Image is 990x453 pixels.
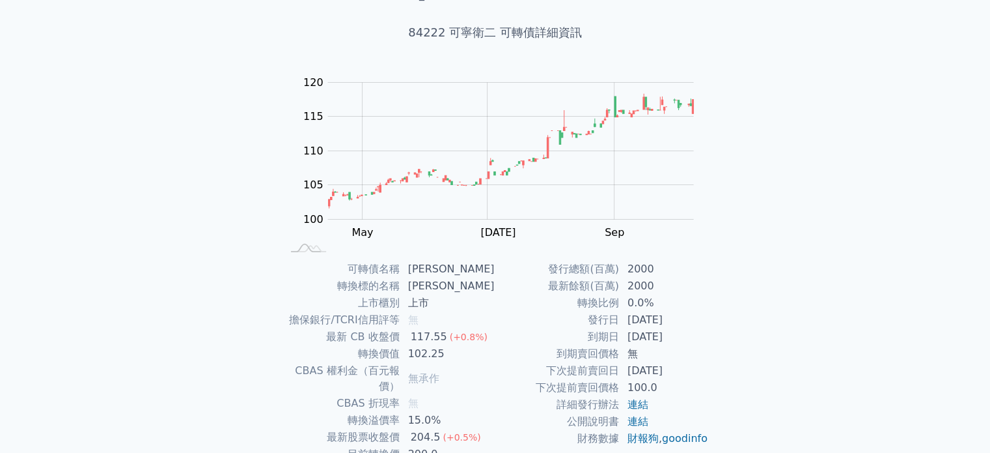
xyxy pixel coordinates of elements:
[282,395,400,412] td: CBAS 折現率
[620,278,709,295] td: 2000
[495,362,620,379] td: 下次提前賣回日
[266,23,724,42] h1: 84222 可寧衛二 可轉債詳細資訊
[303,110,323,123] tspan: 115
[495,261,620,278] td: 發行總額(百萬)
[400,345,495,362] td: 102.25
[282,312,400,329] td: 擔保銀行/TCRI信用評等
[282,412,400,429] td: 轉換溢價率
[296,76,713,239] g: Chart
[303,76,323,89] tspan: 120
[400,261,495,278] td: [PERSON_NAME]
[443,432,480,443] span: (+0.5%)
[620,295,709,312] td: 0.0%
[303,213,323,226] tspan: 100
[400,412,495,429] td: 15.0%
[495,413,620,430] td: 公開說明書
[480,226,516,239] tspan: [DATE]
[282,429,400,446] td: 最新股票收盤價
[495,430,620,447] td: 財務數據
[495,329,620,345] td: 到期日
[620,312,709,329] td: [DATE]
[495,312,620,329] td: 發行日
[400,295,495,312] td: 上市
[303,179,323,191] tspan: 105
[400,278,495,295] td: [PERSON_NAME]
[620,261,709,278] td: 2000
[627,432,659,445] a: 財報狗
[408,314,419,326] span: 無
[450,332,488,342] span: (+0.8%)
[351,226,373,239] tspan: May
[620,379,709,396] td: 100.0
[495,379,620,396] td: 下次提前賣回價格
[408,430,443,445] div: 204.5
[620,362,709,379] td: [DATE]
[282,261,400,278] td: 可轉債名稱
[303,145,323,157] tspan: 110
[620,329,709,345] td: [DATE]
[282,329,400,345] td: 最新 CB 收盤價
[627,398,648,411] a: 連結
[495,278,620,295] td: 最新餘額(百萬)
[620,345,709,362] td: 無
[282,345,400,362] td: 轉換價值
[495,345,620,362] td: 到期賣回價格
[282,362,400,395] td: CBAS 權利金（百元報價）
[408,329,450,345] div: 117.55
[282,278,400,295] td: 轉換標的名稱
[408,397,419,409] span: 無
[620,430,709,447] td: ,
[627,415,648,428] a: 連結
[605,226,624,239] tspan: Sep
[662,432,708,445] a: goodinfo
[282,295,400,312] td: 上市櫃別
[408,372,439,385] span: 無承作
[495,295,620,312] td: 轉換比例
[495,396,620,413] td: 詳細發行辦法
